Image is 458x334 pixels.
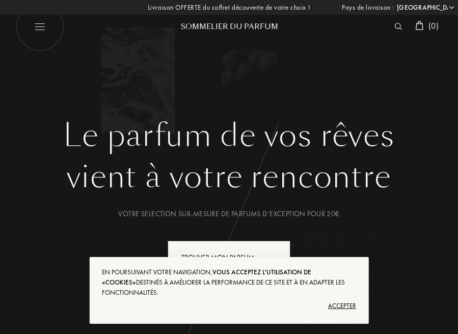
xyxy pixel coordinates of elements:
[15,3,64,51] img: burger_white.png
[394,23,402,30] img: search_icn_white.svg
[428,20,439,31] span: ( 0 )
[160,241,298,275] a: Trouver mon parfumanimation
[15,154,443,200] div: vient à votre rencontre
[168,21,290,32] div: Sommelier du Parfum
[15,117,443,154] h1: Le parfum de vos rêves
[168,241,290,275] div: Trouver mon parfum
[15,209,443,219] div: Votre selection sur-mesure de parfums d’exception pour 20€
[342,3,394,13] span: Pays de livraison :
[415,21,423,30] img: cart_white.svg
[102,298,356,314] div: Accepter
[265,247,286,267] div: animation
[102,267,356,298] div: En poursuivant votre navigation, destinés à améliorer la performance de ce site et à en adapter l...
